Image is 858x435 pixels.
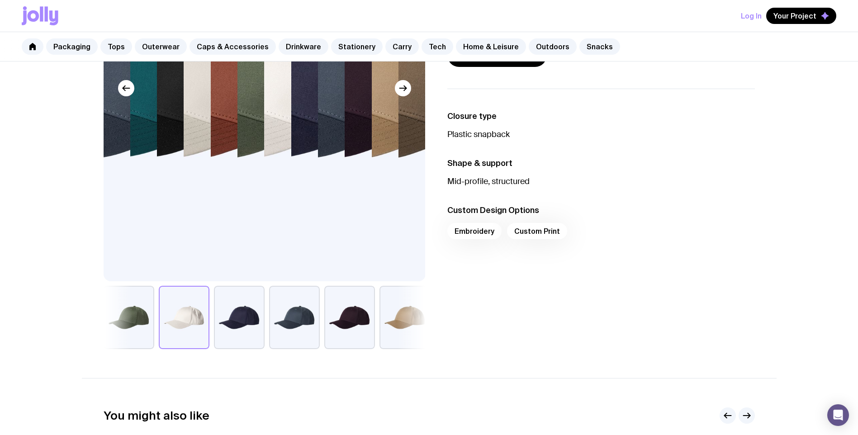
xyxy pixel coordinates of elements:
[447,129,755,140] p: Plastic snapback
[447,205,755,216] h3: Custom Design Options
[447,158,755,169] h3: Shape & support
[190,38,276,55] a: Caps & Accessories
[447,111,755,122] h3: Closure type
[456,38,526,55] a: Home & Leisure
[529,38,577,55] a: Outdoors
[422,38,453,55] a: Tech
[385,38,419,55] a: Carry
[279,38,328,55] a: Drinkware
[741,8,762,24] button: Log In
[100,38,132,55] a: Tops
[331,38,383,55] a: Stationery
[447,176,755,187] p: Mid-profile, structured
[135,38,187,55] a: Outerwear
[827,404,849,426] div: Open Intercom Messenger
[46,38,98,55] a: Packaging
[579,38,620,55] a: Snacks
[104,409,209,422] h2: You might also like
[766,8,836,24] button: Your Project
[773,11,816,20] span: Your Project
